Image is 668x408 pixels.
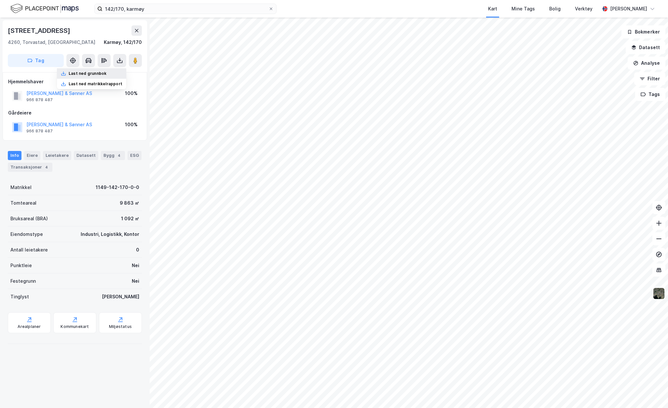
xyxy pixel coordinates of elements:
[635,377,668,408] div: Kontrollprogram for chat
[132,262,139,269] div: Nei
[132,277,139,285] div: Nei
[61,324,89,329] div: Kommunekart
[621,25,665,38] button: Bokmerker
[74,151,98,160] div: Datasett
[26,129,53,134] div: 966 878 487
[109,324,132,329] div: Miljøstatus
[511,5,535,13] div: Mine Tags
[10,230,43,238] div: Eiendomstype
[10,199,36,207] div: Tomteareal
[125,89,138,97] div: 100%
[653,287,665,300] img: 9k=
[104,38,142,46] div: Karmøy, 142/170
[8,54,64,67] button: Tag
[136,246,139,254] div: 0
[10,262,32,269] div: Punktleie
[26,97,53,102] div: 966 878 487
[102,293,139,301] div: [PERSON_NAME]
[10,3,79,14] img: logo.f888ab2527a4732fd821a326f86c7f29.svg
[8,109,142,117] div: Gårdeiere
[549,5,561,13] div: Bolig
[626,41,665,54] button: Datasett
[18,324,41,329] div: Arealplaner
[121,215,139,223] div: 1 092 ㎡
[8,38,95,46] div: 4260, Torvastad, [GEOGRAPHIC_DATA]
[610,5,647,13] div: [PERSON_NAME]
[634,72,665,85] button: Filter
[488,5,497,13] div: Kart
[635,88,665,101] button: Tags
[8,151,21,160] div: Info
[575,5,593,13] div: Verktøy
[628,57,665,70] button: Analyse
[10,215,48,223] div: Bruksareal (BRA)
[81,230,139,238] div: Industri, Logistikk, Kontor
[635,377,668,408] iframe: Chat Widget
[120,199,139,207] div: 9 863 ㎡
[8,25,72,36] div: [STREET_ADDRESS]
[10,246,48,254] div: Antall leietakere
[125,121,138,129] div: 100%
[69,71,106,76] div: Last ned grunnbok
[10,184,32,191] div: Matrikkel
[116,152,122,159] div: 4
[10,277,36,285] div: Festegrunn
[10,293,29,301] div: Tinglyst
[102,4,268,14] input: Søk på adresse, matrikkel, gårdeiere, leietakere eller personer
[8,163,52,172] div: Transaksjoner
[101,151,125,160] div: Bygg
[43,151,71,160] div: Leietakere
[8,78,142,86] div: Hjemmelshaver
[96,184,139,191] div: 1149-142-170-0-0
[69,81,122,87] div: Last ned matrikkelrapport
[43,164,50,170] div: 4
[24,151,40,160] div: Eiere
[128,151,142,160] div: ESG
